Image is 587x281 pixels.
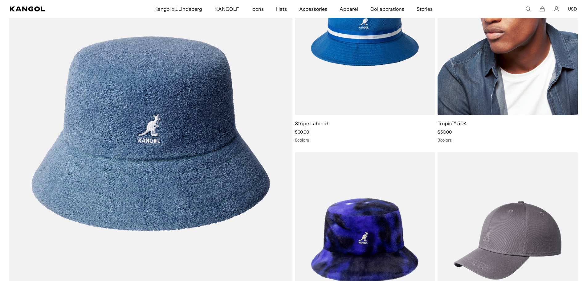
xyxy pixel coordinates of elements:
a: Account [554,6,559,12]
a: Tropic™ 504 [438,120,467,126]
div: 8 colors [438,137,578,143]
button: Cart [540,6,545,12]
button: USD [568,6,577,12]
span: $60.00 [295,129,309,135]
div: 8 colors [295,137,435,143]
a: Stripe Lahinch [295,120,330,126]
a: Kangol [10,6,102,11]
summary: Search here [525,6,531,12]
span: $50.00 [438,129,452,135]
